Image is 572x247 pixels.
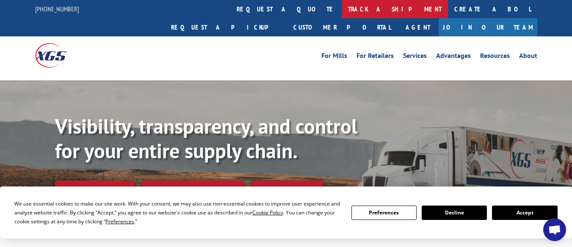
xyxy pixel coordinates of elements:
a: Agent [397,18,439,36]
button: Decline [422,206,487,220]
a: [PHONE_NUMBER] [35,5,79,13]
b: Visibility, transparency, and control for your entire supply chain. [55,113,357,164]
a: For Retailers [356,52,394,62]
div: We use essential cookies to make our site work. With your consent, we may also use non-essential ... [14,199,341,226]
a: Track shipment [55,181,135,198]
a: For Mills [321,52,347,62]
a: Join Our Team [439,18,537,36]
button: Accept [492,206,557,220]
a: Resources [480,52,510,62]
a: XGS ASSISTANT [251,181,323,199]
span: Cookie Policy [252,209,283,216]
a: Request a pickup [165,18,287,36]
span: Preferences [105,218,134,225]
div: Open chat [543,218,566,241]
a: Advantages [436,52,471,62]
a: Calculate transit time [141,181,244,199]
button: Preferences [351,206,417,220]
a: About [519,52,537,62]
a: Customer Portal [287,18,397,36]
a: Services [403,52,427,62]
